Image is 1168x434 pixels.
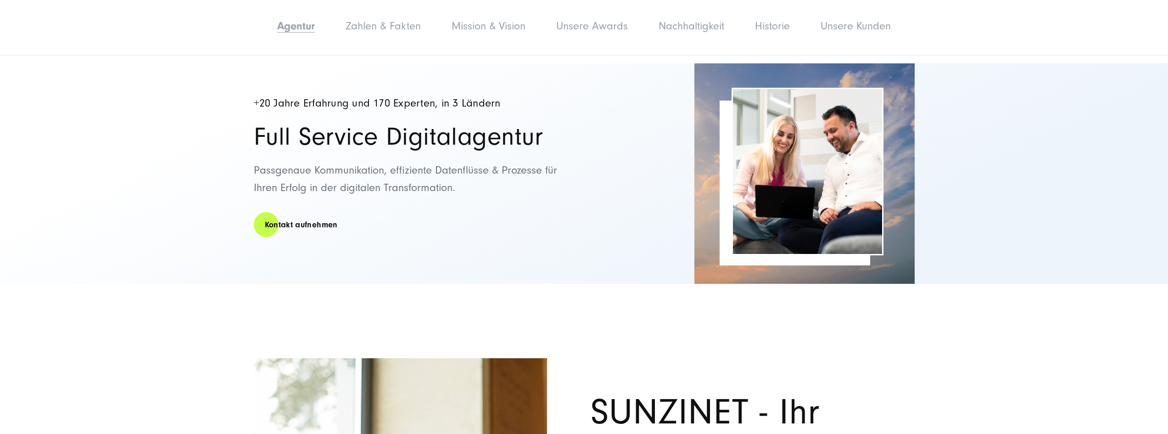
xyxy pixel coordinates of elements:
[755,20,790,32] a: Historie
[277,20,315,32] a: Agentur
[254,212,349,238] a: Kontakt aufnehmen
[694,63,915,284] img: Full-Service Digitalagentur SUNZINET - Business Applications Web & Cloud_2
[346,20,421,32] a: Zahlen & Fakten
[254,124,575,150] h2: Full Service Digitalagentur
[733,89,882,254] img: Service_Images_2025_39
[452,20,525,32] a: Mission & Vision
[556,20,628,32] a: Unsere Awards
[254,164,557,194] span: Passgenaue Kommunikation, effiziente Datenflüsse & Prozesse für Ihren Erfolg in der digitalen Tra...
[821,20,891,32] a: Unsere Kunden
[659,20,724,32] a: Nachhaltigkeit
[254,98,575,109] h4: +20 Jahre Erfahrung und 170 Experten, in 3 Ländern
